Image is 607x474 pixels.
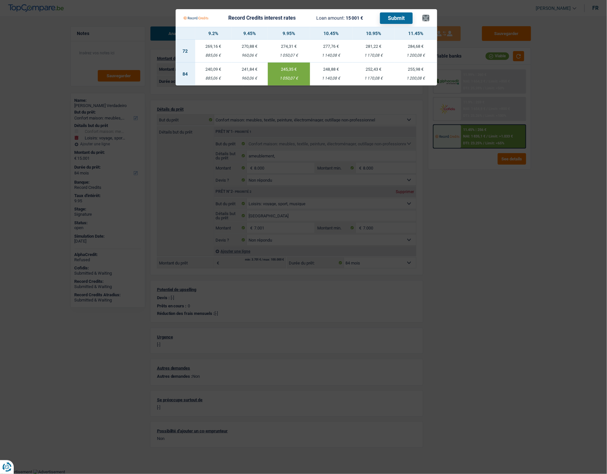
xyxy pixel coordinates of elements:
div: 269,16 € [195,44,232,48]
div: 960,06 € [232,76,268,81]
div: 281,22 € [353,44,395,48]
span: Loan amount: [316,15,345,21]
div: 1 170,08 € [353,76,395,81]
th: 10.95% [353,27,395,40]
div: 240,09 € [195,67,232,71]
div: 284,68 € [395,44,437,48]
div: 1 140,08 € [310,76,353,81]
div: 885,06 € [195,76,232,81]
img: Record Credits [183,12,208,24]
th: 10.45% [310,27,353,40]
div: 255,98 € [395,67,437,71]
th: 11.45% [395,27,437,40]
div: 252,43 € [353,67,395,71]
div: 270,88 € [232,44,268,48]
div: 960,06 € [232,53,268,58]
div: 248,88 € [310,67,353,71]
td: 84 [176,63,195,85]
div: 1 140,08 € [310,53,353,58]
div: 277,76 € [310,44,353,48]
td: 72 [176,40,195,63]
div: 245,35 € [268,67,310,71]
div: 1 050,07 € [268,53,310,58]
div: 1 050,07 € [268,76,310,81]
span: 15 001 € [346,15,363,21]
div: 274,31 € [268,44,310,48]
th: 9.45% [232,27,268,40]
div: 1 170,08 € [353,53,395,58]
th: 9.95% [268,27,310,40]
div: Record Credits interest rates [229,15,296,21]
div: 1 200,08 € [395,53,437,58]
div: 241,84 € [232,67,268,71]
button: × [423,15,429,21]
button: Submit [380,12,413,24]
th: 9.2% [195,27,232,40]
div: 1 200,08 € [395,76,437,81]
div: 885,06 € [195,53,232,58]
